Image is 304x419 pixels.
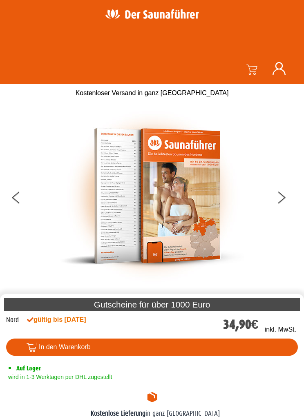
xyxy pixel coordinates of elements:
[4,298,300,311] p: Gutscheine für über 1000 Euro
[223,317,259,332] bdi: 34,90
[251,317,259,332] span: €
[27,315,223,325] div: gültig bis [DATE]
[6,315,19,325] div: Nord
[6,339,298,356] button: In den Warenkorb
[91,410,145,417] b: Kostenlose Lieferung
[60,104,244,288] img: der-saunafuehrer-2025-nord
[265,325,296,334] p: inkl. MwSt.
[76,89,229,96] span: Kostenloser Versand in ganz [GEOGRAPHIC_DATA]
[6,374,112,380] span: wird in 1-3 Werktagen per DHL zugestellt
[16,364,41,372] span: Auf Lager
[6,408,298,419] p: in ganz [GEOGRAPHIC_DATA]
